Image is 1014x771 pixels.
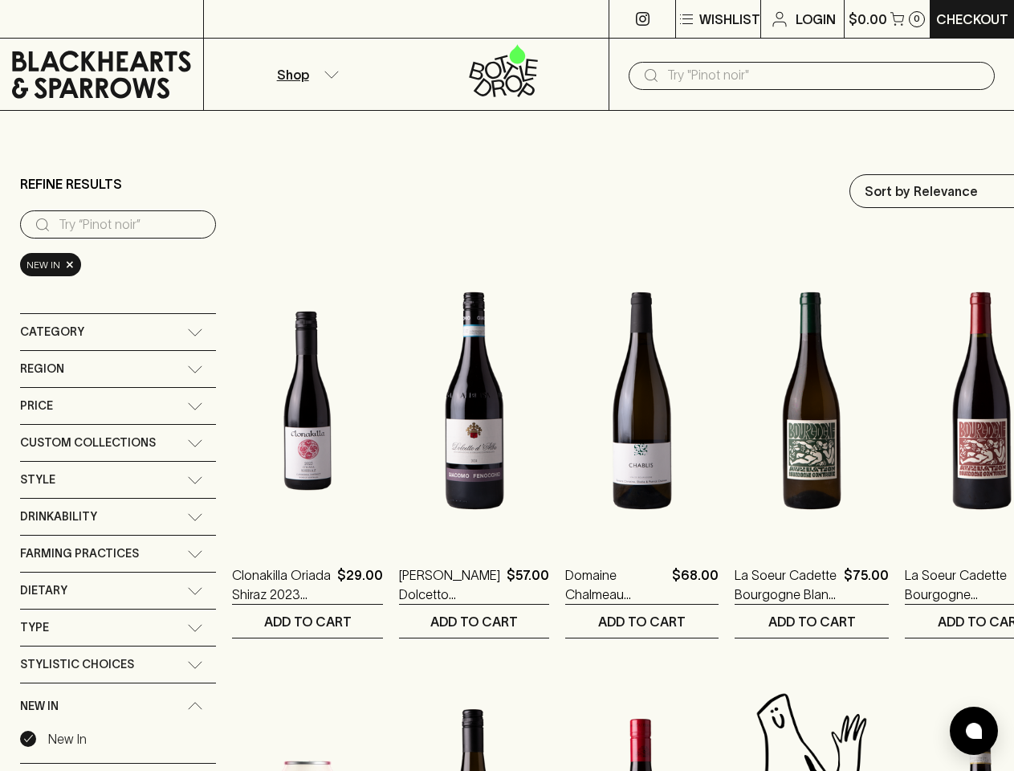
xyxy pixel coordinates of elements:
a: [PERSON_NAME] Dolcetto [PERSON_NAME] 2024 [399,565,500,604]
span: Style [20,470,55,490]
button: ADD TO CART [735,605,889,638]
span: Type [20,618,49,638]
div: Custom Collections [20,425,216,461]
div: Region [20,351,216,387]
p: Sort by Relevance [865,182,978,201]
p: $57.00 [507,565,549,604]
span: Category [20,322,84,342]
span: New In [20,696,59,716]
button: ADD TO CART [565,605,719,638]
p: $29.00 [337,565,383,604]
div: Drinkability [20,499,216,535]
div: Price [20,388,216,424]
div: Dietary [20,573,216,609]
img: Domaine Chalmeau Chablis 2022 [565,260,719,541]
div: Style [20,462,216,498]
p: Refine Results [20,174,122,194]
p: Login [796,10,836,29]
p: $68.00 [672,565,719,604]
button: Shop [204,39,406,110]
p: $0.00 [849,10,887,29]
a: La Soeur Cadette Bourgogne Rouge 2023 [905,565,1007,604]
p: ADD TO CART [598,612,686,631]
img: Clonakilla Oriada Shiraz 2023 375ml [232,260,383,541]
span: Price [20,396,53,416]
input: Try "Pinot noir" [667,63,982,88]
div: Stylistic Choices [20,647,216,683]
p: ADD TO CART [264,612,352,631]
span: × [65,256,75,273]
span: Region [20,359,64,379]
div: New In [20,683,216,729]
p: Wishlist [699,10,760,29]
p: 0 [914,14,920,23]
span: Stylistic Choices [20,655,134,675]
div: Category [20,314,216,350]
img: bubble-icon [966,723,982,739]
span: Farming Practices [20,544,139,564]
button: ADD TO CART [232,605,383,638]
a: Clonakilla Oriada Shiraz 2023 375ml [232,565,331,604]
a: Domaine Chalmeau Chablis 2022 [565,565,666,604]
img: Giacomo Fenocchio Dolcetto d'Alba 2024 [399,260,549,541]
input: Try “Pinot noir” [59,212,203,238]
p: $75.00 [844,565,889,604]
span: Dietary [20,581,67,601]
span: New In [26,257,60,273]
span: Drinkability [20,507,97,527]
div: Farming Practices [20,536,216,572]
p: ADD TO CART [430,612,518,631]
a: La Soeur Cadette Bourgogne Blanc 2023 [735,565,837,604]
img: La Soeur Cadette Bourgogne Blanc 2023 [735,260,889,541]
p: New In [48,729,87,749]
div: Type [20,610,216,646]
p: ADD TO CART [768,612,856,631]
p: Checkout [936,10,1008,29]
span: Custom Collections [20,433,156,453]
button: ADD TO CART [399,605,549,638]
p: Shop [277,65,309,84]
p: ⠀ [204,10,218,29]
